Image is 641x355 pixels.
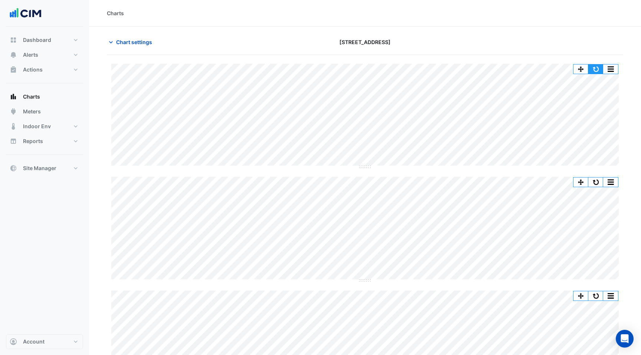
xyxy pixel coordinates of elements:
[573,64,588,74] button: Pan
[116,38,152,46] span: Chart settings
[10,36,17,44] app-icon: Dashboard
[6,104,83,119] button: Meters
[23,66,43,73] span: Actions
[10,108,17,115] app-icon: Meters
[6,134,83,149] button: Reports
[603,177,618,187] button: More Options
[573,177,588,187] button: Pan
[603,291,618,301] button: More Options
[23,165,56,172] span: Site Manager
[603,64,618,74] button: More Options
[10,66,17,73] app-icon: Actions
[10,165,17,172] app-icon: Site Manager
[573,291,588,301] button: Pan
[10,93,17,100] app-icon: Charts
[107,9,124,17] div: Charts
[23,36,51,44] span: Dashboard
[23,51,38,59] span: Alerts
[588,177,603,187] button: Reset
[107,36,157,49] button: Chart settings
[339,38,391,46] span: [STREET_ADDRESS]
[6,161,83,176] button: Site Manager
[23,338,45,345] span: Account
[6,119,83,134] button: Indoor Env
[588,64,603,74] button: Reset
[23,137,43,145] span: Reports
[6,62,83,77] button: Actions
[10,123,17,130] app-icon: Indoor Env
[6,47,83,62] button: Alerts
[6,33,83,47] button: Dashboard
[588,291,603,301] button: Reset
[23,123,51,130] span: Indoor Env
[23,93,40,100] span: Charts
[616,330,634,348] div: Open Intercom Messenger
[6,89,83,104] button: Charts
[23,108,41,115] span: Meters
[10,51,17,59] app-icon: Alerts
[9,6,42,21] img: Company Logo
[10,137,17,145] app-icon: Reports
[6,334,83,349] button: Account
